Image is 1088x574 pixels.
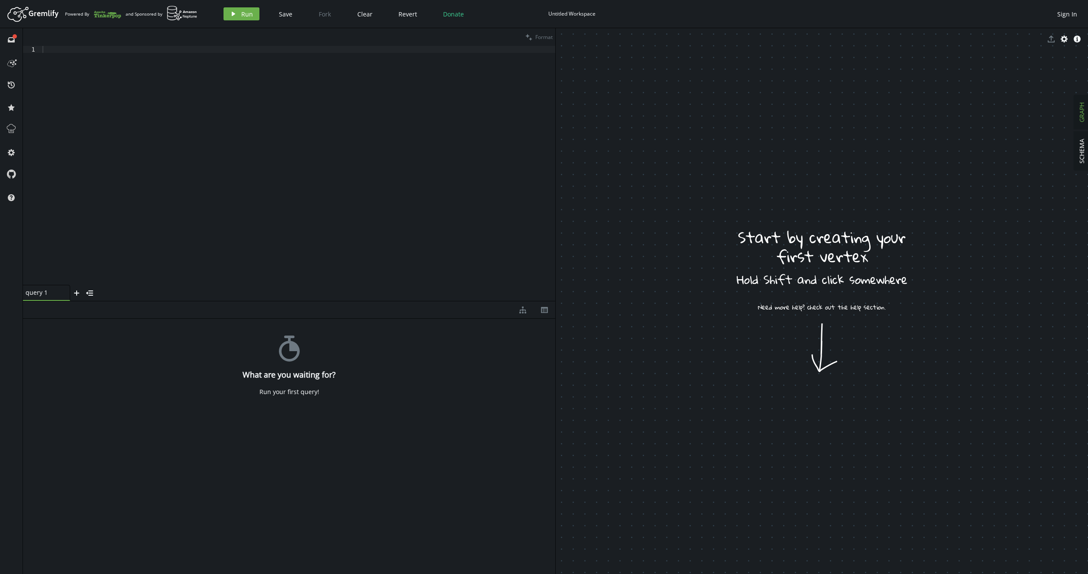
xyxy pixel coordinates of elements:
[126,6,198,22] div: and Sponsored by
[167,6,198,21] img: AWS Neptune
[243,370,336,379] h4: What are you waiting for?
[1078,102,1086,122] span: GRAPH
[259,388,319,396] div: Run your first query!
[1078,139,1086,163] span: SCHEMA
[351,7,379,20] button: Clear
[312,7,338,20] button: Fork
[1053,7,1082,20] button: Sign In
[223,7,259,20] button: Run
[535,33,553,41] span: Format
[241,10,253,18] span: Run
[319,10,331,18] span: Fork
[398,10,417,18] span: Revert
[1057,10,1077,18] span: Sign In
[26,289,60,297] span: query 1
[65,7,121,22] div: Powered By
[272,7,299,20] button: Save
[523,28,555,46] button: Format
[443,10,464,18] span: Donate
[437,7,470,20] button: Donate
[279,10,292,18] span: Save
[392,7,424,20] button: Revert
[548,10,596,17] div: Untitled Workspace
[357,10,372,18] span: Clear
[23,46,41,53] div: 1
